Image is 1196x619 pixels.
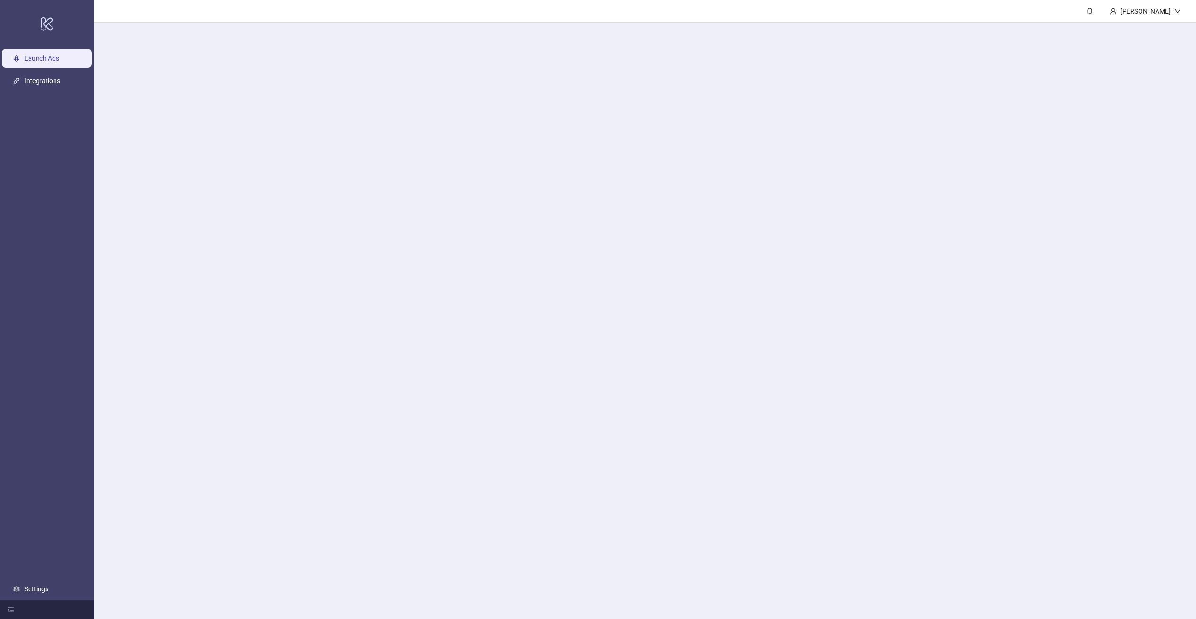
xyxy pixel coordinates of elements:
[1117,6,1174,16] div: [PERSON_NAME]
[8,606,14,613] span: menu-fold
[1174,8,1181,15] span: down
[1087,8,1093,14] span: bell
[24,77,60,85] a: Integrations
[24,54,59,62] a: Launch Ads
[24,585,48,593] a: Settings
[1110,8,1117,15] span: user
